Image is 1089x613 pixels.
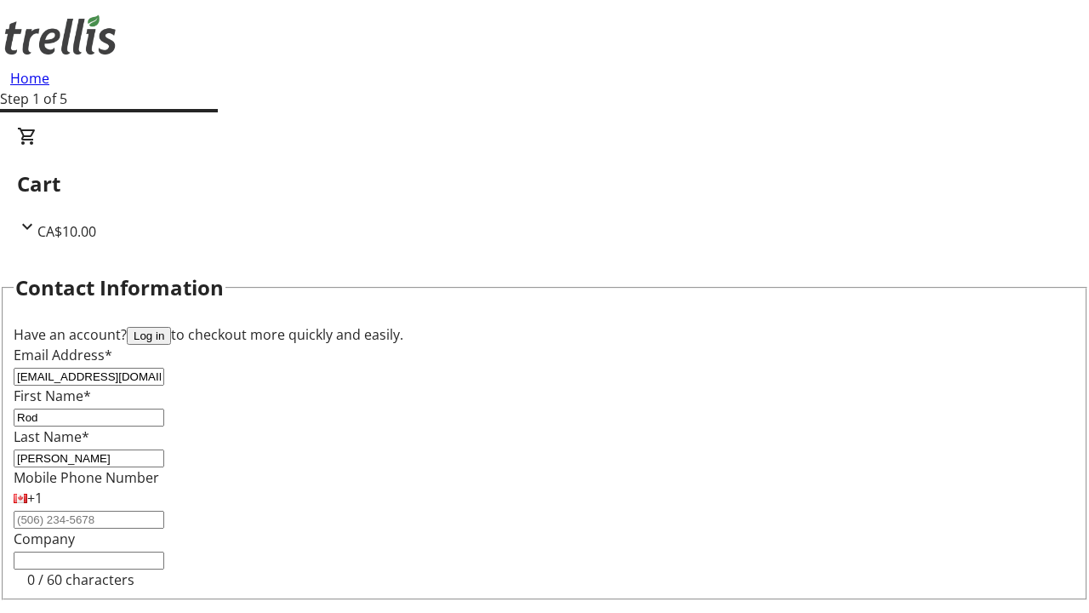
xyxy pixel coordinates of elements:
label: Email Address* [14,346,112,364]
div: Have an account? to checkout more quickly and easily. [14,324,1075,345]
tr-character-limit: 0 / 60 characters [27,570,134,589]
button: Log in [127,327,171,345]
div: CartCA$10.00 [17,126,1072,242]
label: Last Name* [14,427,89,446]
label: Mobile Phone Number [14,468,159,487]
label: First Name* [14,387,91,405]
span: CA$10.00 [37,222,96,241]
h2: Contact Information [15,272,224,303]
input: (506) 234-5678 [14,511,164,529]
label: Company [14,530,75,548]
h2: Cart [17,169,1072,199]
